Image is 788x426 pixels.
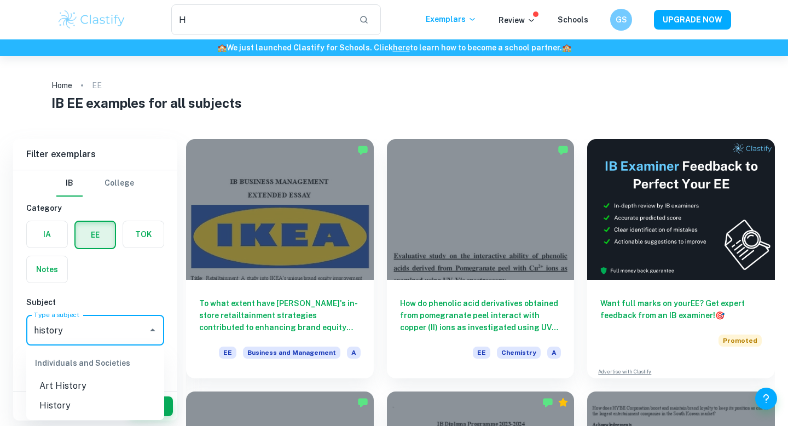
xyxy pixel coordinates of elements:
[13,139,177,170] h6: Filter exemplars
[610,9,632,31] button: GS
[217,43,227,52] span: 🏫
[562,43,571,52] span: 🏫
[473,347,490,359] span: EE
[27,256,67,283] button: Notes
[105,170,134,197] button: College
[755,388,777,410] button: Help and Feedback
[56,170,83,197] button: IB
[27,221,67,247] button: IA
[2,42,786,54] h6: We just launched Clastify for Schools. Click to learn how to become a school partner.
[76,222,115,248] button: EE
[186,139,374,378] a: To what extent have [PERSON_NAME]'s in-store retailtainment strategies contributed to enhancing b...
[393,43,410,52] a: here
[654,10,731,30] button: UPGRADE NOW
[615,14,628,26] h6: GS
[547,347,561,359] span: A
[26,296,164,308] h6: Subject
[497,347,541,359] span: Chemistry
[26,350,164,376] div: Individuals and Societies
[26,202,164,214] h6: Category
[57,9,126,31] img: Clastify logo
[499,14,536,26] p: Review
[715,311,725,320] span: 🎯
[542,397,553,408] img: Marked
[400,297,561,333] h6: How do phenolic acid derivatives obtained from pomegranate peel interact with copper (II) ions as...
[199,297,361,333] h6: To what extent have [PERSON_NAME]'s in-store retailtainment strategies contributed to enhancing b...
[51,78,72,93] a: Home
[558,15,588,24] a: Schools
[145,323,160,338] button: Close
[26,396,164,416] li: History
[600,297,762,321] h6: Want full marks on your EE ? Get expert feedback from an IB examiner!
[387,139,575,378] a: How do phenolic acid derivatives obtained from pomegranate peel interact with copper (II) ions as...
[123,221,164,247] button: TOK
[426,13,477,25] p: Exemplars
[558,145,569,156] img: Marked
[558,397,569,408] div: Premium
[34,310,79,319] label: Type a subject
[26,376,164,396] li: Art History
[347,347,361,359] span: A
[56,170,134,197] div: Filter type choice
[587,139,775,378] a: Want full marks on yourEE? Get expert feedback from an IB examiner!PromotedAdvertise with Clastify
[51,93,737,113] h1: IB EE examples for all subjects
[719,335,762,347] span: Promoted
[92,79,102,91] p: EE
[357,145,368,156] img: Marked
[219,347,236,359] span: EE
[171,4,350,35] input: Search for any exemplars...
[598,368,651,376] a: Advertise with Clastify
[243,347,340,359] span: Business and Management
[587,139,775,280] img: Thumbnail
[357,397,368,408] img: Marked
